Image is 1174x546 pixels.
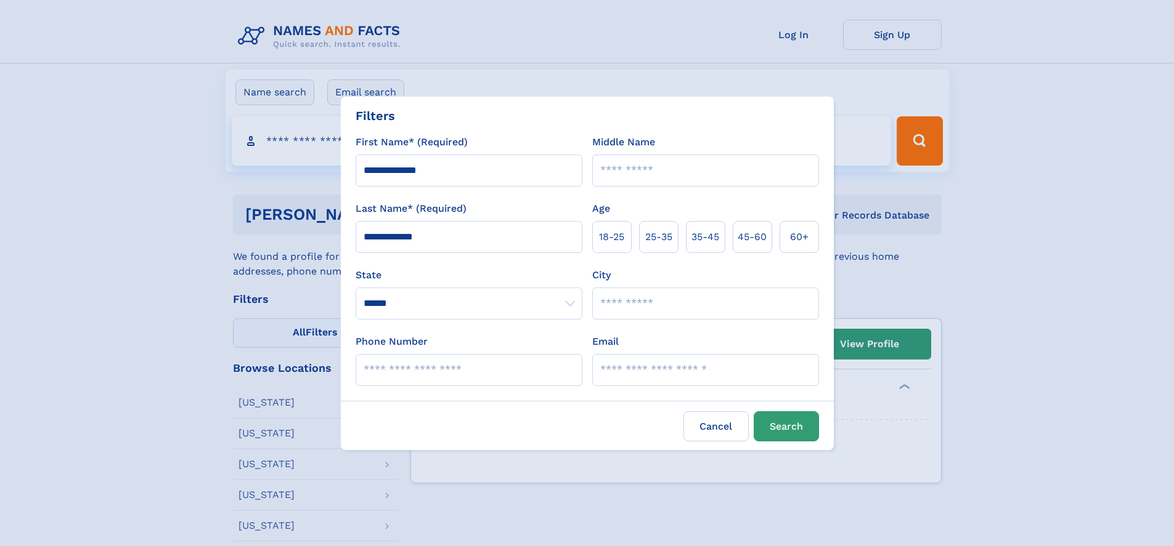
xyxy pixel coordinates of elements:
[592,135,655,150] label: Middle Name
[592,334,619,349] label: Email
[645,230,672,244] span: 25‑35
[356,201,467,216] label: Last Name* (Required)
[599,230,624,244] span: 18‑25
[592,201,610,216] label: Age
[592,268,611,283] label: City
[683,411,749,441] label: Cancel
[356,135,468,150] label: First Name* (Required)
[356,106,395,125] div: Filters
[356,268,582,283] label: State
[691,230,719,244] span: 35‑45
[754,411,819,441] button: Search
[738,230,767,244] span: 45‑60
[356,334,428,349] label: Phone Number
[790,230,809,244] span: 60+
